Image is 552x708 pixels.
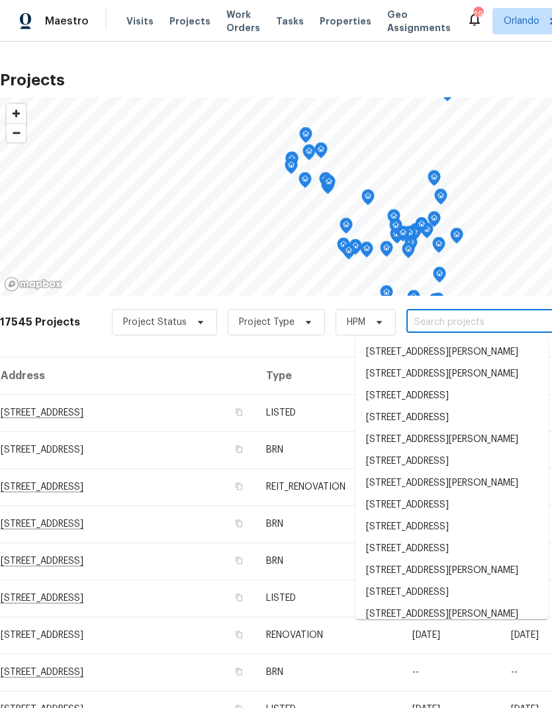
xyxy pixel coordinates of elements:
div: Map marker [432,237,445,257]
a: Mapbox homepage [4,277,62,292]
div: Map marker [380,241,393,261]
button: Copy Address [233,406,245,418]
button: Copy Address [233,443,245,455]
li: [STREET_ADDRESS] [355,582,548,603]
td: RENOVATION [255,617,402,654]
span: Orlando [504,15,539,28]
div: Map marker [285,158,298,179]
div: Map marker [337,238,350,258]
li: [STREET_ADDRESS] [355,385,548,407]
div: Map marker [450,228,463,248]
span: Projects [169,15,210,28]
div: Map marker [380,285,393,306]
div: Map marker [428,293,441,314]
td: LISTED [255,394,402,431]
div: Map marker [396,226,410,246]
div: Map marker [319,172,332,193]
div: Map marker [409,223,422,243]
button: Copy Address [233,666,245,678]
div: Map marker [314,142,328,163]
li: [STREET_ADDRESS] [355,494,548,516]
li: [STREET_ADDRESS][PERSON_NAME] [355,341,548,363]
button: Copy Address [233,517,245,529]
div: Map marker [299,172,312,193]
div: Map marker [432,292,445,313]
div: Map marker [285,152,299,172]
div: Map marker [360,242,373,262]
li: [STREET_ADDRESS] [355,516,548,538]
div: Map marker [299,127,312,148]
td: REIT_RENOVATION [255,468,402,506]
li: [STREET_ADDRESS] [355,451,548,472]
span: Visits [126,15,154,28]
div: Map marker [302,144,316,165]
div: 29 [473,8,483,21]
div: Map marker [389,218,402,239]
td: -- [402,654,500,691]
button: Copy Address [233,480,245,492]
li: [STREET_ADDRESS][PERSON_NAME][PERSON_NAME] [355,603,548,639]
span: Zoom out [7,124,26,142]
div: Map marker [322,177,335,198]
td: LISTED [255,580,402,617]
td: BRN [255,506,402,543]
span: Geo Assignments [387,8,451,34]
td: BRN [255,431,402,468]
th: Type [255,357,402,394]
div: Map marker [361,189,375,210]
div: Map marker [403,226,416,246]
div: Map marker [415,217,428,238]
div: Map marker [349,239,362,259]
li: [STREET_ADDRESS] [355,538,548,560]
span: Project Status [123,316,187,329]
button: Copy Address [233,554,245,566]
div: Map marker [387,209,400,230]
td: [DATE] [402,617,500,654]
div: Map marker [342,243,355,264]
div: Map marker [340,218,353,238]
span: HPM [347,316,365,329]
span: Project Type [239,316,295,329]
div: Map marker [407,290,420,310]
li: [STREET_ADDRESS][PERSON_NAME] [355,560,548,582]
div: Map marker [408,225,421,245]
button: Zoom out [7,123,26,142]
button: Copy Address [233,629,245,641]
button: Copy Address [233,592,245,603]
span: Work Orders [226,8,260,34]
td: BRN [255,543,402,580]
li: [STREET_ADDRESS][PERSON_NAME] [355,363,548,385]
div: Map marker [321,178,334,199]
span: Maestro [45,15,89,28]
li: [STREET_ADDRESS] [355,407,548,429]
div: Map marker [434,189,447,209]
span: Properties [320,15,371,28]
div: Map marker [322,175,336,195]
button: Zoom in [7,104,26,123]
td: BRN [255,654,402,691]
div: Map marker [428,211,441,232]
div: Map marker [402,242,415,263]
li: [STREET_ADDRESS][PERSON_NAME] [355,429,548,451]
li: [STREET_ADDRESS][PERSON_NAME] [355,472,548,494]
span: Tasks [276,17,304,26]
div: Map marker [428,170,441,191]
div: Map marker [433,267,446,287]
